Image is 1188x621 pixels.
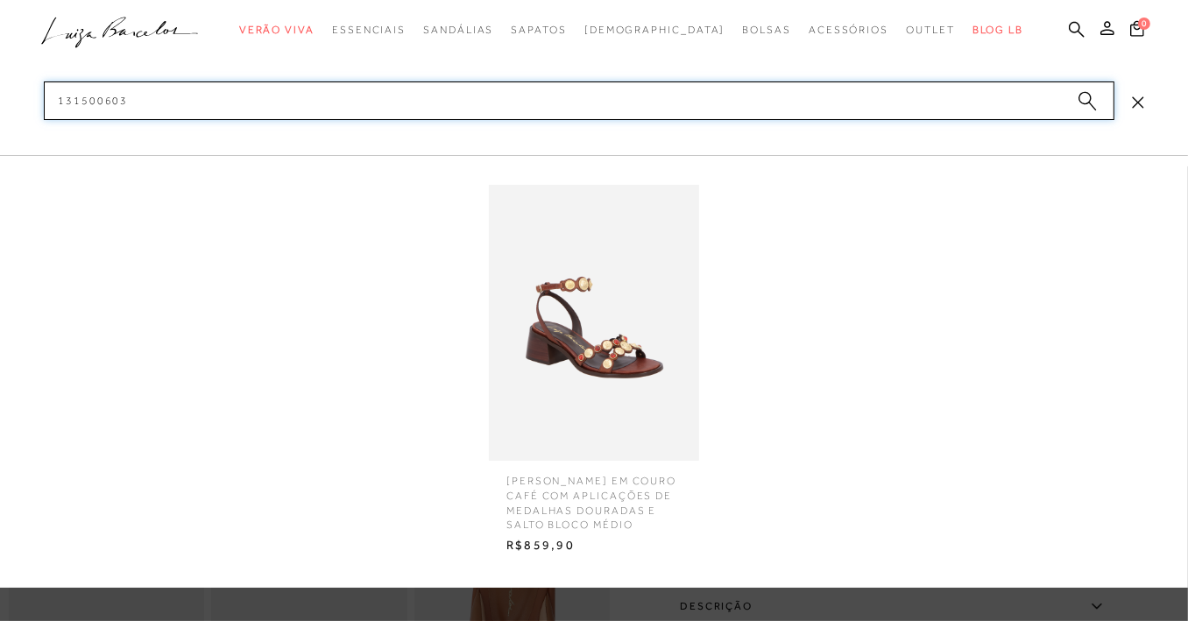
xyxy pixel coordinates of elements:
[239,24,315,36] span: Verão Viva
[423,14,493,46] a: categoryNavScreenReaderText
[742,24,791,36] span: Bolsas
[239,14,315,46] a: categoryNavScreenReaderText
[972,24,1023,36] span: BLOG LB
[742,14,791,46] a: categoryNavScreenReaderText
[584,24,725,36] span: [DEMOGRAPHIC_DATA]
[906,14,955,46] a: categoryNavScreenReaderText
[1125,19,1149,43] button: 0
[906,24,955,36] span: Outlet
[484,185,704,559] a: SANDÁLIA EM COURO CAFÉ COM APLICAÇÕES DE MEDALHAS DOURADAS E SALTO BLOCO MÉDIO [PERSON_NAME] EM C...
[972,14,1023,46] a: BLOG LB
[423,24,493,36] span: Sandálias
[332,24,406,36] span: Essenciais
[584,14,725,46] a: noSubCategoriesText
[489,185,699,461] img: SANDÁLIA EM COURO CAFÉ COM APLICAÇÕES DE MEDALHAS DOURADAS E SALTO BLOCO MÉDIO
[493,461,695,533] span: [PERSON_NAME] EM COURO CAFÉ COM APLICAÇÕES DE MEDALHAS DOURADAS E SALTO BLOCO MÉDIO
[332,14,406,46] a: categoryNavScreenReaderText
[493,533,695,559] span: R$859,90
[809,24,888,36] span: Acessórios
[511,24,566,36] span: Sapatos
[809,14,888,46] a: categoryNavScreenReaderText
[1138,18,1150,30] span: 0
[44,81,1114,120] input: Buscar.
[511,14,566,46] a: categoryNavScreenReaderText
